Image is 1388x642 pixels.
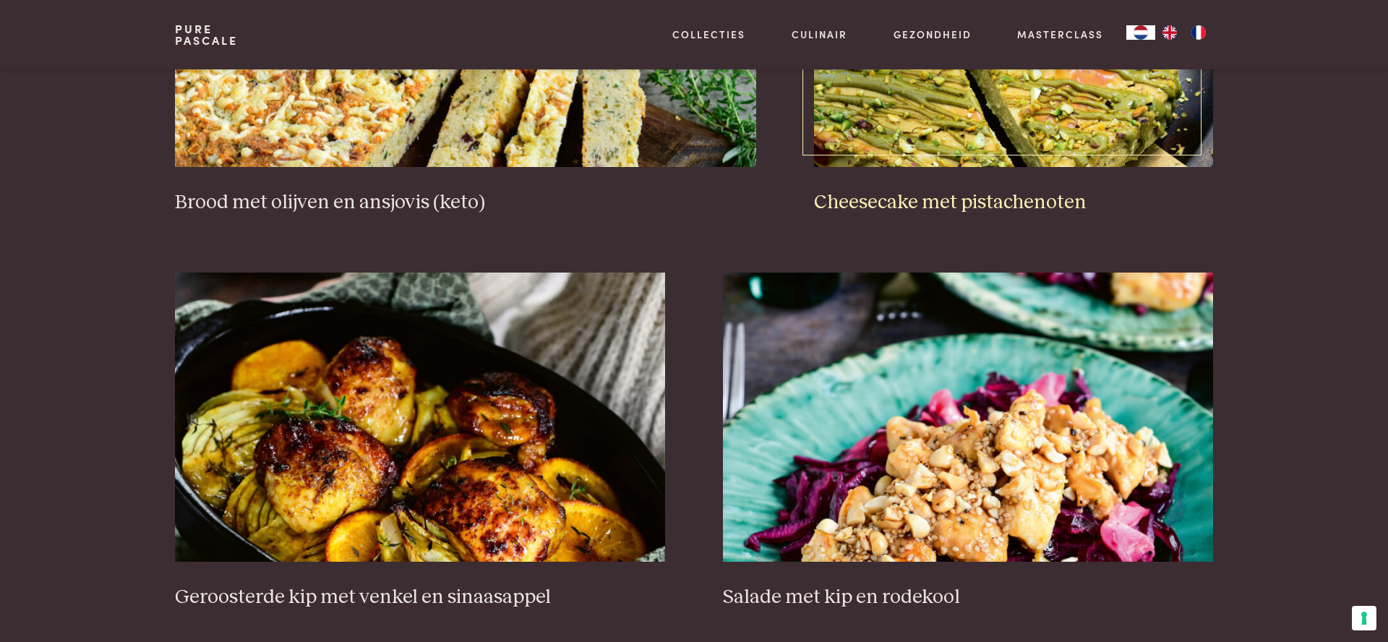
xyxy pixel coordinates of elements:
aside: Language selected: Nederlands [1126,25,1213,40]
button: Uw voorkeuren voor toestemming voor trackingtechnologieën [1352,606,1376,630]
h3: Brood met olijven en ansjovis (keto) [175,190,757,215]
a: FR [1184,25,1213,40]
a: Culinair [792,27,847,42]
a: NL [1126,25,1155,40]
a: Masterclass [1017,27,1103,42]
a: EN [1155,25,1184,40]
a: Collecties [672,27,745,42]
ul: Language list [1155,25,1213,40]
a: Salade met kip en rodekool Salade met kip en rodekool [723,273,1213,609]
a: Geroosterde kip met venkel en sinaasappel Geroosterde kip met venkel en sinaasappel [175,273,665,609]
h3: Geroosterde kip met venkel en sinaasappel [175,585,665,610]
img: Geroosterde kip met venkel en sinaasappel [175,273,665,562]
a: PurePascale [175,23,238,46]
a: Gezondheid [894,27,972,42]
h3: Cheesecake met pistachenoten [814,190,1213,215]
img: Salade met kip en rodekool [723,273,1213,562]
h3: Salade met kip en rodekool [723,585,1213,610]
div: Language [1126,25,1155,40]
